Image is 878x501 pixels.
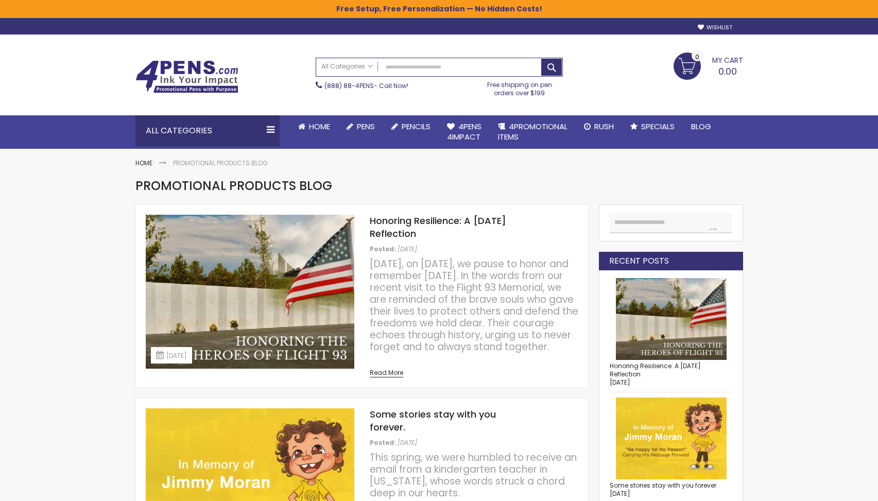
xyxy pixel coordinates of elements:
span: Specials [641,121,675,132]
span: Home [309,121,330,132]
strong: Promotional Products Blog [173,159,268,167]
span: Posted: [370,438,396,447]
a: Home [290,115,338,138]
a: Some stories stay with you forever. [370,408,496,433]
span: Posted: [370,245,396,253]
img: Some stories stay with you forever. [610,398,732,479]
div: [DATE] [151,347,192,364]
span: [DATE] [610,378,630,387]
span: [DATE] [398,438,417,447]
a: Honoring Resilience: A [DATE] Reflection [610,361,701,378]
span: 0.00 [718,65,737,78]
span: [DATE] [398,245,417,253]
a: All Categories [316,58,378,75]
strong: Recent Posts [609,255,669,267]
span: Pencils [402,121,431,132]
span: Rush [594,121,614,132]
a: Pencils [383,115,439,138]
a: Rush [576,115,622,138]
span: 4Pens 4impact [447,121,481,142]
a: Some stories stay with you forever. [610,481,718,490]
img: Patriots-Day2.jpg [146,215,354,369]
a: 4PROMOTIONALITEMS [490,115,576,149]
a: Blog [683,115,719,138]
a: Home [135,159,152,167]
div: Free shipping on pen orders over $199 [476,77,563,97]
span: - Call Now! [324,81,408,90]
div: All Categories [135,115,280,146]
a: (888) 88-4PENS [324,81,374,90]
span: 0 [695,52,699,62]
a: Specials [622,115,683,138]
a: Honoring Resilience: A [DATE] Reflection [370,214,506,239]
span: Pens [357,121,375,132]
span: All Categories [321,62,373,71]
span: Blog [691,121,711,132]
a: Pens [338,115,383,138]
span: [DATE], on [DATE], we pause to honor and remember [DATE]. In the words from our recent visit to t... [370,257,578,354]
img: 4Pens Custom Pens and Promotional Products [135,60,238,93]
a: 4Pens4impact [439,115,490,149]
span: This spring, we were humbled to receive an email from a kindergarten teacher in [US_STATE], whose... [370,451,577,500]
span: Promotional Products Blog [135,177,332,194]
a: Wishlist [698,24,732,31]
span: [DATE] [610,489,630,498]
a: Read More [370,364,403,377]
a: 0.00 0 [674,53,743,78]
img: Honoring Resilience: A Patriot Day Reflection [610,278,732,360]
span: 4PROMOTIONAL ITEMS [498,121,567,142]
